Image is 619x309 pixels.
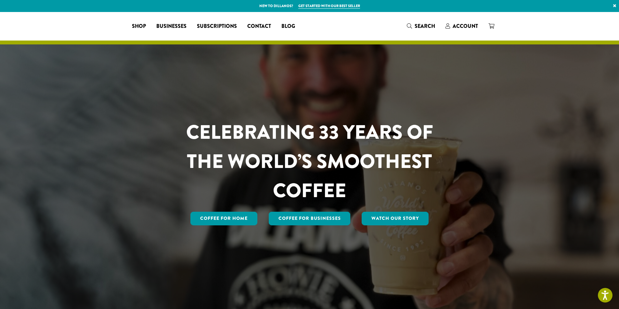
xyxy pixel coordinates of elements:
[167,118,452,205] h1: CELEBRATING 33 YEARS OF THE WORLD’S SMOOTHEST COFFEE
[362,212,429,225] a: Watch Our Story
[156,22,187,30] span: Businesses
[453,22,478,30] span: Account
[127,21,151,31] a: Shop
[298,3,360,9] a: Get started with our best seller
[132,22,146,30] span: Shop
[281,22,295,30] span: Blog
[269,212,351,225] a: Coffee For Businesses
[415,22,435,30] span: Search
[402,21,440,31] a: Search
[247,22,271,30] span: Contact
[190,212,257,225] a: Coffee for Home
[197,22,237,30] span: Subscriptions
